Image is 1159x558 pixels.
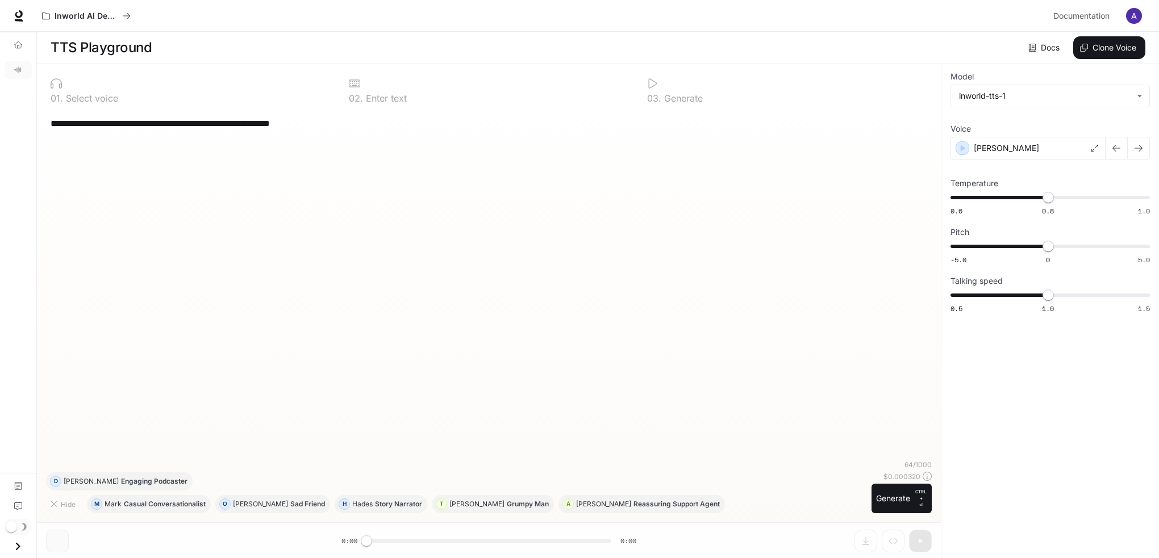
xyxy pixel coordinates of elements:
p: [PERSON_NAME] [974,142,1039,154]
button: All workspaces [37,5,136,27]
a: Feedback [5,497,32,515]
p: 64 / 1000 [904,460,932,469]
span: -5.0 [950,255,966,265]
span: Documentation [1053,9,1110,23]
span: 0.6 [950,206,962,216]
p: [PERSON_NAME] [233,501,288,507]
span: 0.8 [1042,206,1054,216]
p: 0 2 . [349,94,363,103]
a: Overview [5,36,32,54]
p: 0 3 . [647,94,661,103]
div: T [436,495,447,513]
button: Hide [46,495,82,513]
p: ⏎ [915,488,927,509]
button: GenerateCTRL +⏎ [872,484,932,513]
p: Sad Friend [290,501,325,507]
p: Generate [661,94,703,103]
a: Documentation [5,477,32,495]
p: Pitch [950,228,969,236]
span: 1.0 [1042,304,1054,313]
p: Reassuring Support Agent [633,501,720,507]
p: Mark [105,501,122,507]
button: Open drawer [5,535,31,558]
div: H [339,495,349,513]
p: Select voice [63,94,118,103]
p: [PERSON_NAME] [576,501,631,507]
p: Model [950,73,974,81]
p: Inworld AI Demos [55,11,118,21]
p: Engaging Podcaster [121,478,187,485]
p: Hades [352,501,373,507]
img: User avatar [1126,8,1142,24]
p: Talking speed [950,277,1003,285]
p: Temperature [950,179,998,187]
p: Grumpy Man [507,501,549,507]
p: [PERSON_NAME] [449,501,505,507]
div: D [51,472,61,490]
p: [PERSON_NAME] [64,478,119,485]
div: A [563,495,573,513]
p: $ 0.000320 [883,472,920,481]
a: TTS Playground [5,61,32,79]
button: D[PERSON_NAME]Engaging Podcaster [46,472,193,490]
button: MMarkCasual Conversationalist [87,495,211,513]
button: Clone Voice [1073,36,1145,59]
h1: TTS Playground [51,36,152,59]
span: 1.0 [1138,206,1150,216]
span: 1.5 [1138,304,1150,313]
button: A[PERSON_NAME]Reassuring Support Agent [558,495,725,513]
p: Enter text [363,94,407,103]
a: Docs [1026,36,1064,59]
p: Story Narrator [375,501,422,507]
p: CTRL + [915,488,927,502]
button: HHadesStory Narrator [335,495,427,513]
div: O [220,495,230,513]
span: 0.5 [950,304,962,313]
p: 0 1 . [51,94,63,103]
div: inworld-tts-1 [951,85,1149,107]
button: T[PERSON_NAME]Grumpy Man [432,495,554,513]
div: M [91,495,102,513]
span: Dark mode toggle [6,520,17,532]
button: User avatar [1123,5,1145,27]
a: Documentation [1049,5,1118,27]
span: 0 [1046,255,1050,265]
div: inworld-tts-1 [959,90,1131,102]
p: Casual Conversationalist [124,501,206,507]
p: Voice [950,125,971,133]
span: 5.0 [1138,255,1150,265]
button: O[PERSON_NAME]Sad Friend [215,495,330,513]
